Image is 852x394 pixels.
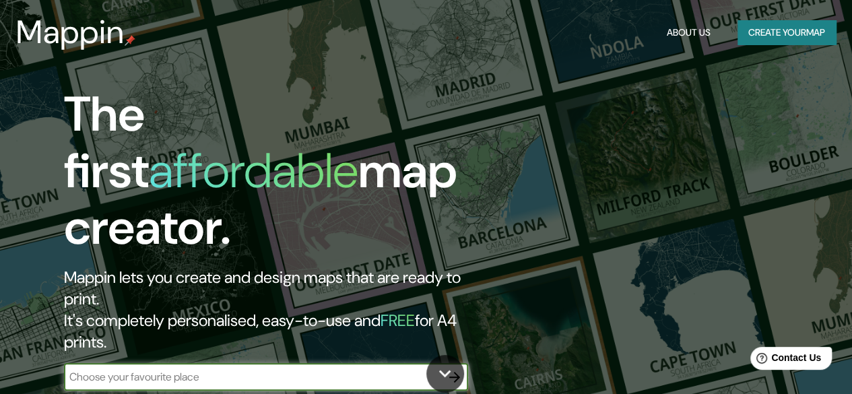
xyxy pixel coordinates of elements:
iframe: Help widget launcher [732,341,837,379]
button: About Us [661,20,716,45]
h5: FREE [381,310,415,331]
h2: Mappin lets you create and design maps that are ready to print. It's completely personalised, eas... [64,267,490,353]
h1: The first map creator. [64,86,490,267]
h3: Mappin [16,13,125,51]
input: Choose your favourite place [64,369,441,385]
img: mappin-pin [125,35,135,46]
button: Create yourmap [738,20,836,45]
h1: affordable [149,139,358,202]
